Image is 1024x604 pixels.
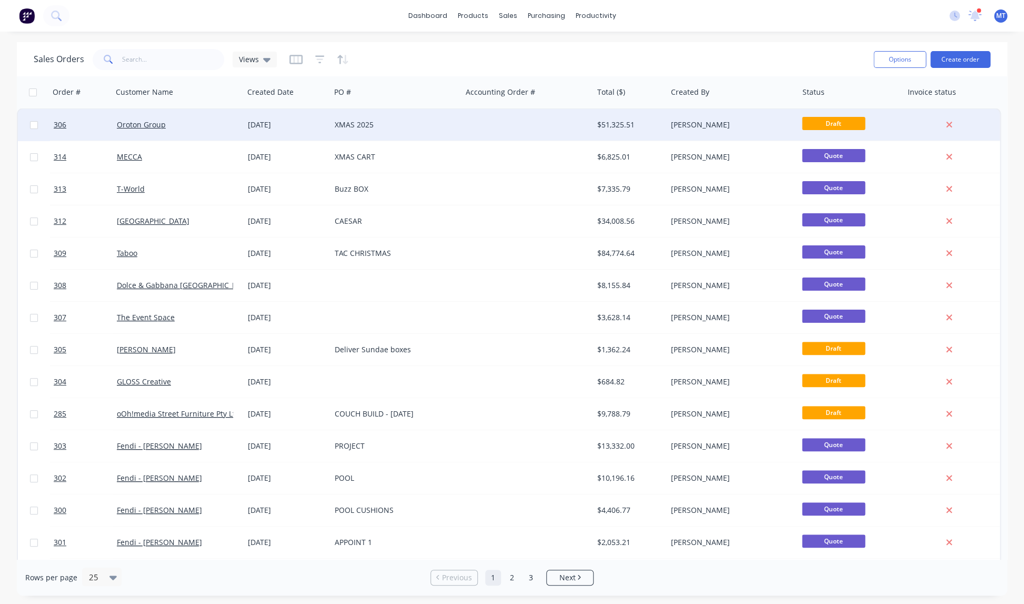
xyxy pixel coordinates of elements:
a: 305 [54,334,117,365]
img: Factory [19,8,35,24]
div: POOL CUSHIONS [335,505,451,516]
div: APPOINT 1 [335,537,451,548]
div: PROJECT [335,441,451,451]
div: Accounting Order # [466,87,535,97]
a: 307 [54,302,117,333]
span: Quote [802,213,865,226]
a: GLOSS Creative [117,377,171,387]
div: [DATE] [248,152,326,162]
span: Quote [802,534,865,548]
span: Draft [802,406,865,419]
div: $8,155.84 [597,280,659,291]
span: Views [239,54,259,65]
a: MECCA [117,152,142,162]
a: 300 [54,494,117,526]
span: 304 [54,377,66,387]
a: [PERSON_NAME] [117,344,176,354]
div: [DATE] [248,409,326,419]
div: productivity [570,8,621,24]
button: Options [874,51,926,68]
div: [PERSON_NAME] [670,216,787,226]
div: [PERSON_NAME] [670,505,787,516]
div: $10,196.16 [597,473,659,483]
div: [PERSON_NAME] [670,377,787,387]
div: PO # [334,87,351,97]
span: Quote [802,245,865,259]
div: [DATE] [248,280,326,291]
div: [DATE] [248,184,326,194]
div: [DATE] [248,120,326,130]
div: $9,788.79 [597,409,659,419]
div: $6,825.01 [597,152,659,162]
span: 305 [54,344,66,355]
div: $51,325.51 [597,120,659,130]
a: oOh!media Street Furniture Pty Ltd [117,409,240,419]
a: Fendi - [PERSON_NAME] [117,473,202,483]
div: Total ($) [597,87,625,97]
div: [PERSON_NAME] [670,473,787,483]
a: Page 1 is your current page [485,570,501,586]
a: 313 [54,173,117,205]
span: 302 [54,473,66,483]
a: 308 [54,270,117,301]
div: $684.82 [597,377,659,387]
ul: Pagination [426,570,598,586]
a: Dolce & Gabbana [GEOGRAPHIC_DATA] [117,280,253,290]
span: MT [996,11,1006,21]
span: 312 [54,216,66,226]
span: 303 [54,441,66,451]
div: TAC CHRISTMAS [335,248,451,259]
div: [PERSON_NAME] [670,344,787,355]
a: 306 [54,109,117,141]
div: [DATE] [248,312,326,323]
a: dashboard [403,8,453,24]
a: The Event Space [117,312,175,322]
span: Draft [802,117,865,130]
a: 303 [54,430,117,462]
div: purchasing [523,8,570,24]
a: Previous page [431,572,477,583]
span: Quote [802,310,865,323]
div: Status [802,87,825,97]
span: 301 [54,537,66,548]
div: $7,335.79 [597,184,659,194]
span: Quote [802,278,865,291]
div: [PERSON_NAME] [670,312,787,323]
a: 302 [54,462,117,494]
span: 300 [54,505,66,516]
div: [PERSON_NAME] [670,280,787,291]
a: Page 2 [504,570,520,586]
span: Quote [802,438,865,451]
div: $34,008.56 [597,216,659,226]
a: 304 [54,366,117,398]
div: $1,362.24 [597,344,659,355]
div: [DATE] [248,248,326,259]
div: POOL [335,473,451,483]
div: [DATE] [248,505,326,516]
div: Invoice status [908,87,956,97]
a: 309 [54,237,117,269]
div: COUCH BUILD - [DATE] [335,409,451,419]
a: 299 [54,559,117,590]
a: Fendi - [PERSON_NAME] [117,505,202,515]
div: $3,628.14 [597,312,659,323]
a: 312 [54,205,117,237]
span: Quote [802,181,865,194]
div: [DATE] [248,441,326,451]
div: Created Date [247,87,294,97]
div: XMAS 2025 [335,120,451,130]
div: [DATE] [248,537,326,548]
div: [DATE] [248,216,326,226]
span: 308 [54,280,66,291]
div: $2,053.21 [597,537,659,548]
span: 285 [54,409,66,419]
button: Create order [930,51,990,68]
div: products [453,8,494,24]
span: 314 [54,152,66,162]
div: [PERSON_NAME] [670,409,787,419]
h1: Sales Orders [34,54,84,64]
span: Quote [802,149,865,162]
span: Next [559,572,575,583]
div: Customer Name [116,87,173,97]
div: Buzz BOX [335,184,451,194]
